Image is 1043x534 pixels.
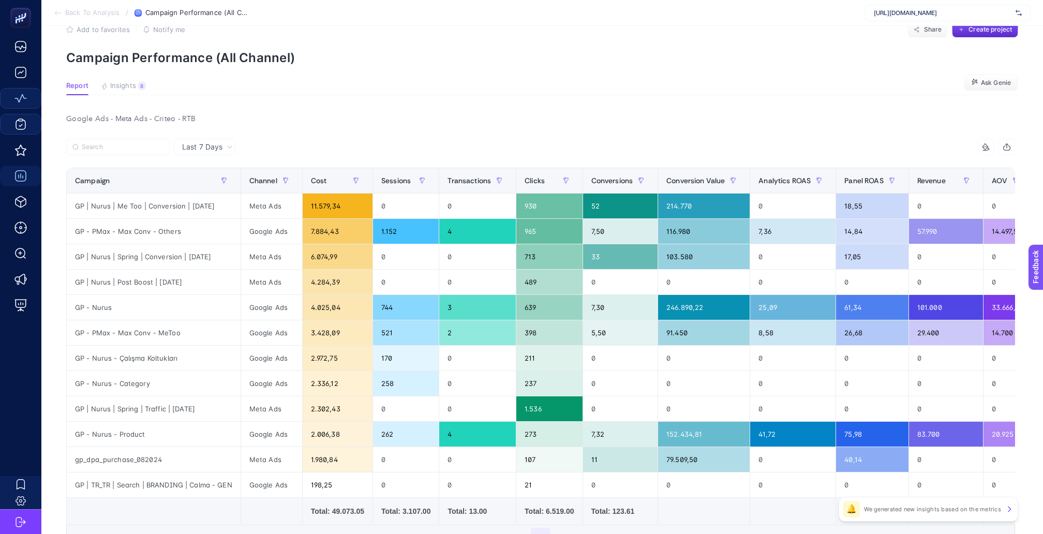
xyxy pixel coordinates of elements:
[909,472,983,497] div: 0
[984,396,1032,421] div: 0
[909,396,983,421] div: 0
[448,176,491,185] span: Transactions
[583,244,658,269] div: 33
[658,219,750,244] div: 116.980
[984,194,1032,218] div: 0
[836,396,908,421] div: 0
[153,25,185,34] span: Notify me
[750,396,836,421] div: 0
[750,244,836,269] div: 0
[583,270,658,294] div: 0
[249,176,277,185] span: Channel
[981,79,1011,87] span: Ask Genie
[666,176,725,185] span: Conversion Value
[516,194,582,218] div: 930
[909,219,983,244] div: 57.990
[583,447,658,472] div: 11
[984,295,1032,320] div: 33.666,67
[984,270,1032,294] div: 0
[909,447,983,472] div: 0
[303,422,373,447] div: 2.006,38
[836,472,908,497] div: 0
[516,295,582,320] div: 639
[984,346,1032,370] div: 0
[439,194,516,218] div: 0
[952,21,1018,38] button: Create project
[439,472,516,497] div: 0
[525,506,574,516] div: Total: 6.519.00
[836,295,908,320] div: 61,34
[448,506,508,516] div: Total: 13.00
[241,371,302,396] div: Google Ads
[373,219,439,244] div: 1.152
[58,112,1023,126] div: Google Ads - Meta Ads - Criteo - RTB
[658,244,750,269] div: 103.580
[836,219,908,244] div: 14,84
[750,295,836,320] div: 25,09
[303,320,373,345] div: 3.428,09
[373,472,439,497] div: 0
[67,295,241,320] div: GP - Nurus
[373,320,439,345] div: 521
[750,320,836,345] div: 8,58
[964,75,1018,91] button: Ask Genie
[984,320,1032,345] div: 14.700
[750,219,836,244] div: 7,36
[907,21,948,38] button: Share
[984,472,1032,497] div: 0
[67,422,241,447] div: GP - Nurus - Product
[836,320,908,345] div: 26,68
[110,82,136,90] span: Insights
[658,295,750,320] div: 246.890,22
[658,447,750,472] div: 79.509,50
[750,472,836,497] div: 0
[583,295,658,320] div: 7,30
[241,447,302,472] div: Meta Ads
[373,447,439,472] div: 0
[373,346,439,370] div: 170
[373,194,439,218] div: 0
[909,371,983,396] div: 0
[1016,8,1022,18] img: svg%3e
[311,506,364,516] div: Total: 49.073.05
[583,472,658,497] div: 0
[658,422,750,447] div: 152.434,81
[241,295,302,320] div: Google Ads
[241,320,302,345] div: Google Ads
[658,396,750,421] div: 0
[658,320,750,345] div: 91.450
[439,422,516,447] div: 4
[138,82,146,90] div: 8
[874,9,1011,17] span: [URL][DOMAIN_NAME]
[843,501,860,517] div: 🔔
[516,422,582,447] div: 273
[750,447,836,472] div: 0
[67,270,241,294] div: GP | Nurus | Post Boost | [DATE]
[583,346,658,370] div: 0
[909,320,983,345] div: 29.400
[658,346,750,370] div: 0
[984,219,1032,244] div: 14.497,50
[750,270,836,294] div: 0
[658,270,750,294] div: 0
[750,371,836,396] div: 0
[439,346,516,370] div: 0
[844,176,883,185] span: Panel ROAS
[66,50,1018,65] p: Campaign Performance (All Channel)
[516,244,582,269] div: 713
[373,270,439,294] div: 0
[909,295,983,320] div: 101.000
[516,320,582,345] div: 398
[6,3,39,11] span: Feedback
[241,472,302,497] div: Google Ads
[303,295,373,320] div: 4.025,04
[303,371,373,396] div: 2.336,12
[439,295,516,320] div: 3
[303,194,373,218] div: 11.579,34
[992,176,1007,185] span: AOV
[924,25,942,34] span: Share
[381,506,430,516] div: Total: 3.107.00
[373,244,439,269] div: 0
[516,219,582,244] div: 965
[909,194,983,218] div: 0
